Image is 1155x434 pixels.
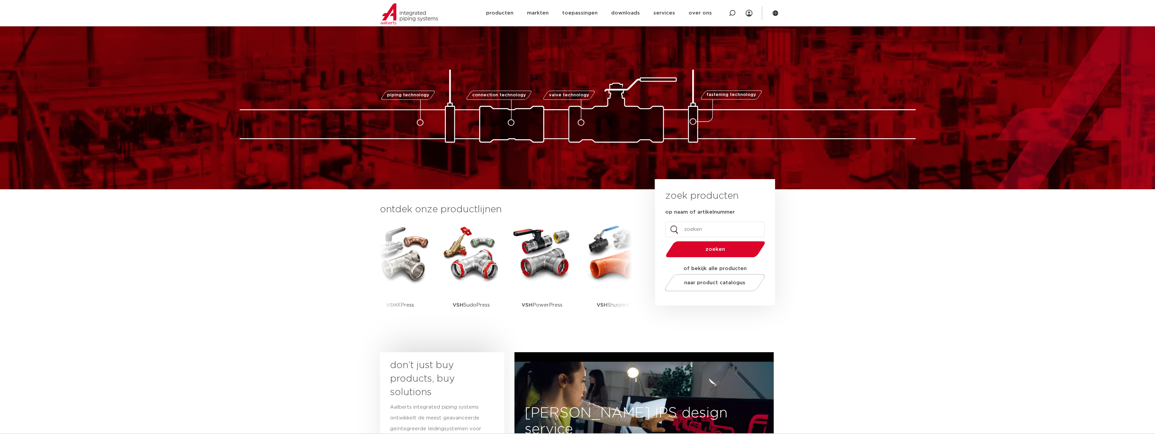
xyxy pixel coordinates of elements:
strong: of bekijk alle producten [683,266,747,271]
span: connection technology [472,93,526,97]
label: op naam of artikelnummer [665,209,735,216]
a: naar product catalogus [663,274,767,291]
input: zoeken [665,222,765,237]
span: naar product catalogus [684,280,745,285]
h3: zoek producten [665,189,739,203]
strong: VSH [453,303,463,308]
a: VSHPowerPress [512,223,573,326]
span: valve technology [549,93,589,97]
strong: VSH [386,303,397,308]
span: zoeken [683,247,748,252]
p: SudoPress [453,284,490,326]
strong: VSH [522,303,532,308]
button: zoeken [663,241,768,258]
p: XPress [386,284,414,326]
h3: don’t just buy products, buy solutions [390,359,482,399]
strong: VSH [597,303,607,308]
p: PowerPress [522,284,562,326]
p: Shurjoint [597,284,629,326]
span: fastening technology [706,93,756,97]
span: piping technology [387,93,429,97]
a: VSHShurjoint [583,223,644,326]
a: VSHSudoPress [441,223,502,326]
h3: ontdek onze productlijnen [380,203,632,216]
a: VSHXPress [370,223,431,326]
